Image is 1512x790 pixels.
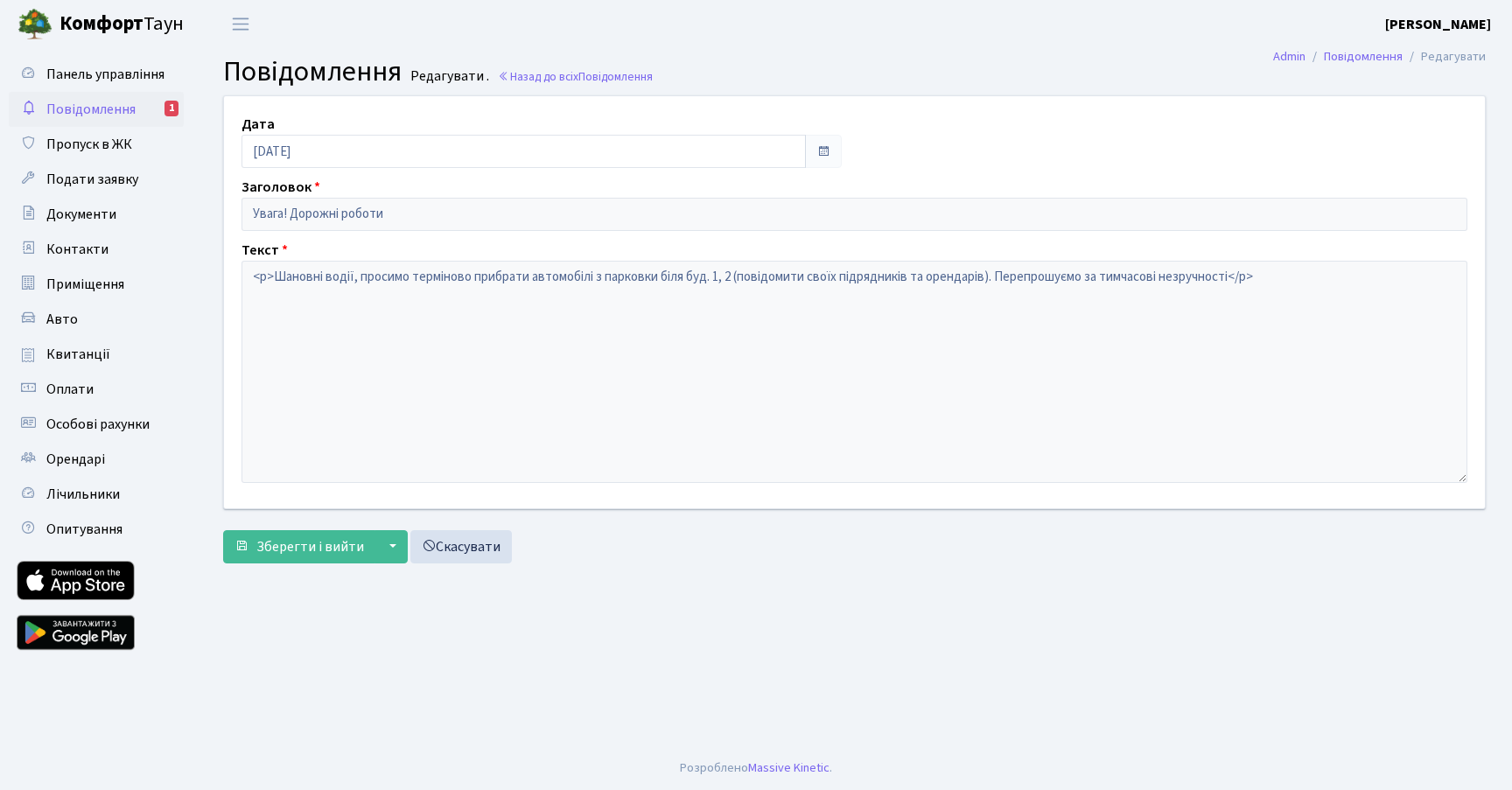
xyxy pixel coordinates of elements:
[680,759,832,778] div: Розроблено .
[17,7,52,42] img: logo.png
[9,267,184,302] a: Приміщення
[748,759,829,777] a: Massive Kinetic
[223,52,402,92] span: Повідомлення
[1385,15,1491,34] b: [PERSON_NAME]
[59,10,184,39] span: Таун
[578,68,653,85] span: Повідомлення
[46,240,108,259] span: Контакти
[9,197,184,232] a: Документи
[164,101,178,116] div: 1
[410,530,512,563] a: Скасувати
[46,65,164,84] span: Панель управління
[256,537,364,556] span: Зберегти і вийти
[241,240,288,261] label: Текст
[498,68,653,85] a: Назад до всіхПовідомлення
[1273,47,1305,66] a: Admin
[9,477,184,512] a: Лічильники
[46,205,116,224] span: Документи
[9,512,184,547] a: Опитування
[241,177,320,198] label: Заголовок
[407,68,489,85] small: Редагувати .
[9,92,184,127] a: Повідомлення1
[9,337,184,372] a: Квитанції
[1403,47,1486,66] li: Редагувати
[241,114,275,135] label: Дата
[9,372,184,407] a: Оплати
[1247,38,1512,75] nav: breadcrumb
[46,345,110,364] span: Квитанції
[46,380,94,399] span: Оплати
[241,261,1467,483] textarea: <p>Шановні водії, просимо терміново прибрати автомобілі з парковки біля буд. 1, 2 (повідомити сво...
[46,275,124,294] span: Приміщення
[9,302,184,337] a: Авто
[223,530,375,563] button: Зберегти і вийти
[1324,47,1403,66] a: Повідомлення
[46,520,122,539] span: Опитування
[9,57,184,92] a: Панель управління
[46,170,138,189] span: Подати заявку
[9,162,184,197] a: Подати заявку
[9,407,184,442] a: Особові рахунки
[59,10,143,38] b: Комфорт
[46,310,78,329] span: Авто
[46,485,120,504] span: Лічильники
[1385,14,1491,35] a: [PERSON_NAME]
[46,100,136,119] span: Повідомлення
[46,135,132,154] span: Пропуск в ЖК
[46,415,150,434] span: Особові рахунки
[46,450,105,469] span: Орендарі
[9,232,184,267] a: Контакти
[9,442,184,477] a: Орендарі
[9,127,184,162] a: Пропуск в ЖК
[219,10,262,38] button: Переключити навігацію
